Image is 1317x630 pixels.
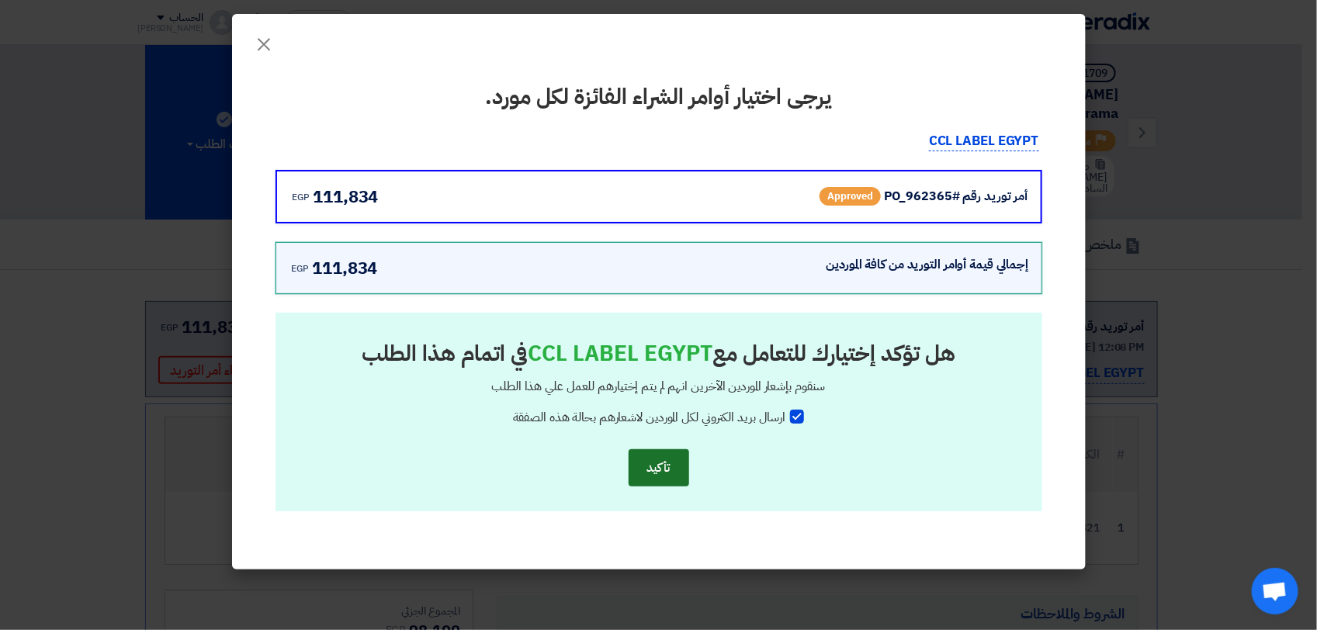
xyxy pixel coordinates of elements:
button: Close [243,25,286,56]
span: × [255,20,274,67]
span: 111,834 [313,184,378,209]
div: إجمالي قيمة أوامر التوريد من كافة الموردين [826,255,1028,274]
div: أمر توريد رقم #PO_962365 [884,187,1028,206]
span: 111,834 [312,255,377,281]
button: تأكيد [629,449,689,486]
span: egp [292,261,310,275]
span: ارسال بريد الكتروني لكل الموردين لاشعارهم بحالة هذه الصفقة [513,408,786,427]
div: Open chat [1252,568,1298,614]
span: egp [293,190,310,204]
strong: CCL LABEL EGYPT [528,337,712,370]
h2: يرجى اختيار أوامر الشراء الفائزة لكل مورد. [276,82,1042,112]
h2: هل تؤكد إختيارك للتعامل مع في اتمام هذا الطلب [308,339,1010,369]
div: سنقوم بإشعار الموردين الآخرين انهم لم يتم إختيارهم للعمل علي هذا الطلب [300,377,1017,396]
p: CCL LABEL EGYPT [929,131,1039,152]
span: Approved [820,187,881,206]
